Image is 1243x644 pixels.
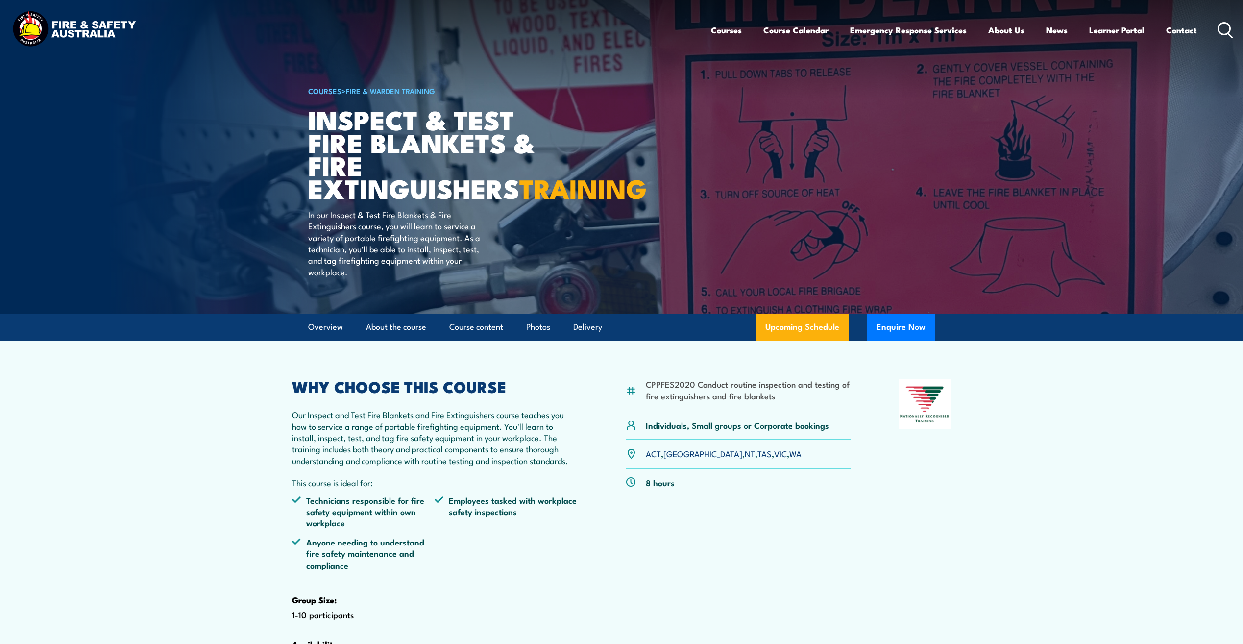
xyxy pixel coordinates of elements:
[526,314,550,340] a: Photos
[1046,17,1068,43] a: News
[346,85,435,96] a: Fire & Warden Training
[1089,17,1145,43] a: Learner Portal
[757,447,772,459] a: TAS
[774,447,787,459] a: VIC
[867,314,935,341] button: Enquire Now
[756,314,849,341] a: Upcoming Schedule
[850,17,967,43] a: Emergency Response Services
[292,379,578,393] h2: WHY CHOOSE THIS COURSE
[308,85,341,96] a: COURSES
[988,17,1024,43] a: About Us
[646,448,802,459] p: , , , , ,
[292,536,435,570] li: Anyone needing to understand fire safety maintenance and compliance
[308,314,343,340] a: Overview
[745,447,755,459] a: NT
[711,17,742,43] a: Courses
[449,314,503,340] a: Course content
[573,314,602,340] a: Delivery
[292,409,578,466] p: Our Inspect and Test Fire Blankets and Fire Extinguishers course teaches you how to service a ran...
[663,447,742,459] a: [GEOGRAPHIC_DATA]
[308,108,550,199] h1: Inspect & Test Fire Blankets & Fire Extinguishers
[899,379,951,429] img: Nationally Recognised Training logo.
[763,17,829,43] a: Course Calendar
[789,447,802,459] a: WA
[292,477,578,488] p: This course is ideal for:
[366,314,426,340] a: About the course
[435,495,578,529] li: Employees tasked with workplace safety inspections
[646,447,661,459] a: ACT
[308,209,487,277] p: In our Inspect & Test Fire Blankets & Fire Extinguishers course, you will learn to service a vari...
[292,594,337,606] strong: Group Size:
[519,167,647,208] strong: TRAINING
[308,85,550,97] h6: >
[646,378,851,401] li: CPPFES2020 Conduct routine inspection and testing of fire extinguishers and fire blankets
[1166,17,1197,43] a: Contact
[646,477,675,488] p: 8 hours
[646,420,829,431] p: Individuals, Small groups or Corporate bookings
[292,495,435,529] li: Technicians responsible for fire safety equipment within own workplace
